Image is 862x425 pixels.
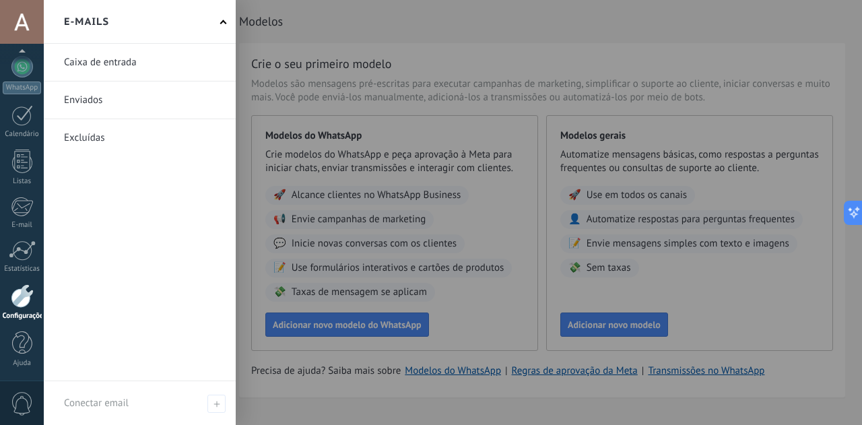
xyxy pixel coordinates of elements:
li: Excluídas [44,119,236,156]
span: Conectar email [64,397,129,410]
div: Listas [3,177,42,186]
div: Estatísticas [3,265,42,273]
li: Caixa de entrada [44,44,236,81]
div: WhatsApp [3,81,41,94]
li: Enviados [44,81,236,119]
h2: E-mails [64,1,109,43]
div: Calendário [3,130,42,139]
div: E-mail [3,221,42,230]
div: Configurações [3,312,42,321]
div: Ajuda [3,359,42,368]
span: Conectar email [207,395,226,413]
